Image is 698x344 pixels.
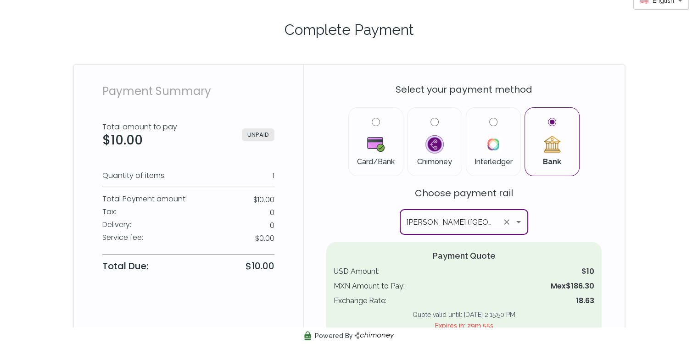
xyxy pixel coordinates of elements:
button: Open [512,216,525,228]
p: Complete Payment [85,19,614,41]
p: $10.00 [253,194,274,205]
span: USD Amount: [334,266,380,277]
span: 18.63 [576,295,594,306]
p: $0.00 [255,233,274,244]
input: ChimoneyChimoney [430,118,439,126]
label: Card/Bank [356,118,396,166]
input: InterledgerInterledger [489,118,497,126]
label: Chimoney [415,118,454,166]
p: Total Payment amount : [102,194,187,205]
p: 1 [273,170,274,181]
h3: Payment Quote [433,250,496,262]
span: Expires in: 29m 55s [435,321,493,330]
p: $10.00 [246,260,274,272]
h3: $10.00 [102,133,177,148]
p: Choose payment rail [400,186,528,200]
p: Service fee : [102,232,143,243]
input: Card/BankCard/Bank [372,118,380,126]
img: Chimoney [425,135,444,154]
input: BankBank [548,118,556,126]
p: Quantity of items: [102,170,166,181]
img: Card/Bank [367,135,385,154]
p: Quote valid until: [DATE] 2:15:50 PM [409,310,519,319]
label: Interledger [474,118,513,166]
span: $ 10 [581,266,594,277]
p: Payment Summary [102,83,274,100]
p: Select your payment method [326,83,602,96]
span: Exchange Rate: [334,295,386,306]
span: MXN Amount to Pay: [334,281,405,292]
button: Clear [500,216,513,228]
p: Total amount to pay [102,122,177,133]
p: Delivery : [102,219,131,230]
span: Mex$ 186.30 [551,281,594,292]
p: Total Due: [102,259,148,273]
p: 0 [270,207,274,218]
label: Bank [532,118,572,166]
p: Tax : [102,206,116,217]
img: Bank [543,135,561,154]
p: 0 [270,220,274,231]
img: Interledger [484,135,503,154]
span: UNPAID [242,128,274,141]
